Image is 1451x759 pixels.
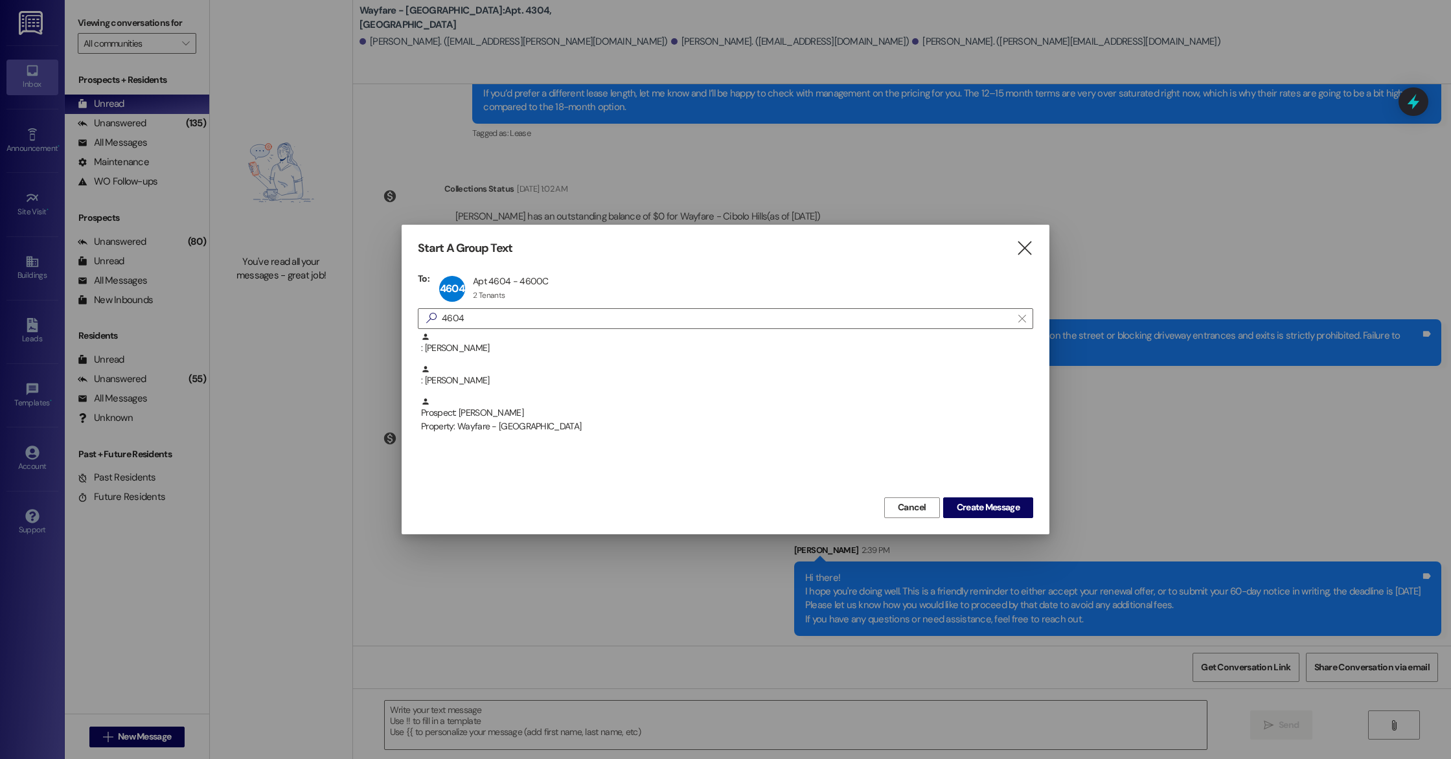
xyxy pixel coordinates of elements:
i:  [1018,313,1025,324]
h3: To: [418,273,429,284]
span: 4604 [440,282,464,295]
div: Apt 4604 - 4600C [473,275,549,287]
div: Prospect: [PERSON_NAME]Property: Wayfare - [GEOGRAPHIC_DATA] [418,397,1033,429]
i:  [421,312,442,325]
span: Cancel [898,501,926,514]
div: : [PERSON_NAME] [421,365,1033,387]
div: : [PERSON_NAME] [418,365,1033,397]
button: Create Message [943,497,1033,518]
div: Prospect: [PERSON_NAME] [421,397,1033,434]
span: Create Message [957,501,1020,514]
div: : [PERSON_NAME] [418,332,1033,365]
i:  [1016,242,1033,255]
div: : [PERSON_NAME] [421,332,1033,355]
div: 2 Tenants [473,290,505,300]
input: Search for any contact or apartment [442,310,1012,328]
div: Property: Wayfare - [GEOGRAPHIC_DATA] [421,420,1033,433]
button: Cancel [884,497,940,518]
h3: Start A Group Text [418,241,512,256]
button: Clear text [1012,309,1033,328]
